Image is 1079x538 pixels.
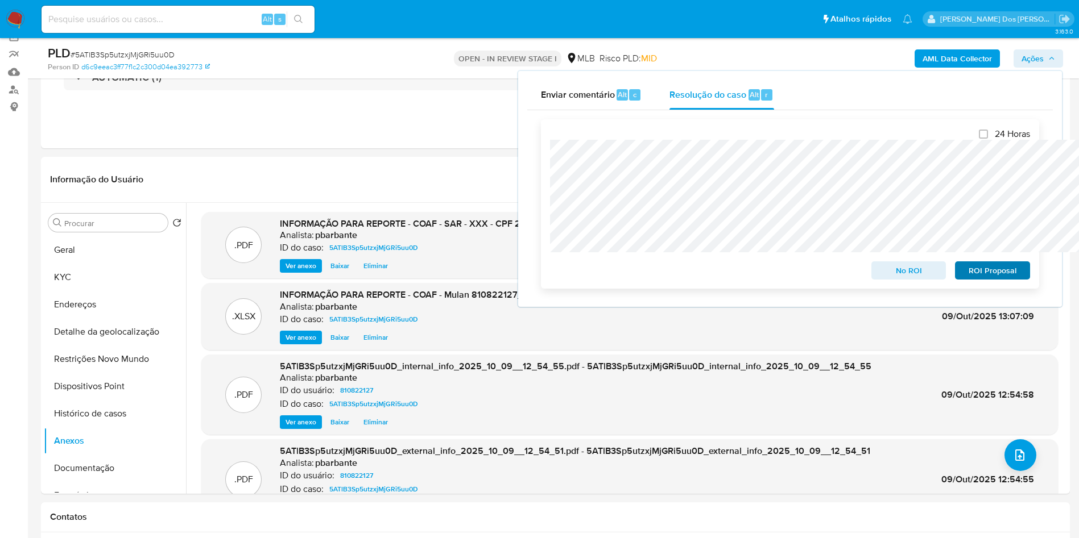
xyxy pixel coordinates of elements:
button: Dispositivos Point [44,373,186,400]
a: 810822127 [336,383,378,397]
p: .XLSX [232,310,255,323]
button: Ver anexo [280,259,322,273]
span: INFORMAÇÃO PARA REPORTE - COAF - Mulan 810822127_2025_10_09_06_59_57 [280,288,625,301]
span: Eliminar [363,332,388,343]
h6: pbarbante [315,457,357,469]
span: Alt [750,89,759,100]
h6: pbarbante [315,230,357,241]
span: r [765,89,768,100]
button: Eliminar [358,259,394,273]
button: Ver anexo [280,415,322,429]
button: ROI Proposal [955,261,1030,280]
span: 5ATlB3Sp5utzxjMjGRi5uu0D [329,482,418,496]
b: AML Data Collector [923,49,992,68]
p: ID do caso: [280,483,324,495]
h6: pbarbante [315,372,357,383]
span: 09/Out/2025 12:54:58 [941,388,1034,401]
span: Alt [618,89,627,100]
button: Ver anexo [280,331,322,344]
span: 5ATlB3Sp5utzxjMjGRi5uu0D_internal_info_2025_10_09__12_54_55.pdf - 5ATlB3Sp5utzxjMjGRi5uu0D_intern... [280,360,871,373]
a: Sair [1059,13,1070,25]
button: Baixar [325,331,355,344]
button: Detalhe da geolocalização [44,318,186,345]
span: Ações [1022,49,1044,68]
span: 09/Out/2025 13:07:09 [942,310,1034,323]
button: upload-file [1004,439,1036,471]
span: Baixar [330,416,349,428]
span: ROI Proposal [963,262,1022,278]
span: MID [641,52,657,65]
span: c [633,89,636,100]
p: .PDF [234,389,253,401]
span: Risco PLD: [600,52,657,65]
span: 5ATlB3Sp5utzxjMjGRi5uu0D_external_info_2025_10_09__12_54_51.pdf - 5ATlB3Sp5utzxjMjGRi5uu0D_extern... [280,444,870,457]
span: # 5ATlB3Sp5utzxjMjGRi5uu0D [71,49,175,60]
p: priscilla.barbante@mercadopago.com.br [940,14,1055,24]
span: INFORMAÇÃO PARA REPORTE - COAF - SAR - XXX - CPF 27281395809 - [PERSON_NAME] [PERSON_NAME] DO ESP... [280,217,825,230]
a: 5ATlB3Sp5utzxjMjGRi5uu0D [325,241,423,255]
div: MLB [566,52,595,65]
span: Resolução do caso [669,87,746,101]
span: No ROI [879,262,939,278]
button: AML Data Collector [915,49,1000,68]
span: 5ATlB3Sp5utzxjMjGRi5uu0D [329,397,418,411]
p: ID do caso: [280,242,324,253]
p: Analista: [280,457,314,469]
a: 5ATlB3Sp5utzxjMjGRi5uu0D [325,397,423,411]
a: 5ATlB3Sp5utzxjMjGRi5uu0D [325,312,423,326]
button: Endereços [44,291,186,318]
button: Baixar [325,415,355,429]
span: 810822127 [340,383,373,397]
span: Eliminar [363,416,388,428]
span: Ver anexo [286,416,316,428]
h1: Contatos [50,511,1061,523]
button: Baixar [325,259,355,273]
input: Procurar [64,218,163,228]
p: OPEN - IN REVIEW STAGE I [454,51,561,66]
button: Ações [1014,49,1063,68]
h3: AUTOMATIC (1) [92,71,162,84]
p: Analista: [280,301,314,312]
button: KYC [44,264,186,291]
button: Anexos [44,427,186,454]
p: ID do usuário: [280,470,334,481]
span: 24 Horas [995,128,1030,140]
a: 810822127 [336,469,378,482]
button: Empréstimos [44,482,186,509]
span: 5ATlB3Sp5utzxjMjGRi5uu0D [329,241,418,255]
span: Enviar comentário [541,87,615,101]
p: ID do caso: [280,314,324,325]
span: 5ATlB3Sp5utzxjMjGRi5uu0D [329,312,418,326]
button: No ROI [871,261,946,280]
a: Notificações [903,14,912,24]
span: 09/Out/2025 12:54:55 [941,473,1034,486]
a: 5ATlB3Sp5utzxjMjGRi5uu0D [325,482,423,496]
span: Atalhos rápidos [830,13,891,25]
button: Documentação [44,454,186,482]
b: PLD [48,44,71,62]
button: Histórico de casos [44,400,186,427]
h6: pbarbante [315,301,357,312]
button: Eliminar [358,415,394,429]
span: 810822127 [340,469,373,482]
span: 3.163.0 [1055,27,1073,36]
b: Person ID [48,62,79,72]
span: Ver anexo [286,260,316,272]
a: d6c9eeac3ff77f1c2c300d04ea392773 [81,62,210,72]
p: .PDF [234,473,253,486]
p: Analista: [280,372,314,383]
p: ID do usuário: [280,385,334,396]
button: Eliminar [358,331,394,344]
input: 24 Horas [979,130,988,139]
span: Baixar [330,332,349,343]
input: Pesquise usuários ou casos... [42,12,315,27]
p: ID do caso: [280,398,324,410]
button: search-icon [287,11,310,27]
button: Procurar [53,218,62,227]
span: Alt [263,14,272,24]
h1: Informação do Usuário [50,174,143,185]
span: Eliminar [363,260,388,272]
button: Geral [44,236,186,264]
p: .PDF [234,239,253,252]
span: Baixar [330,260,349,272]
